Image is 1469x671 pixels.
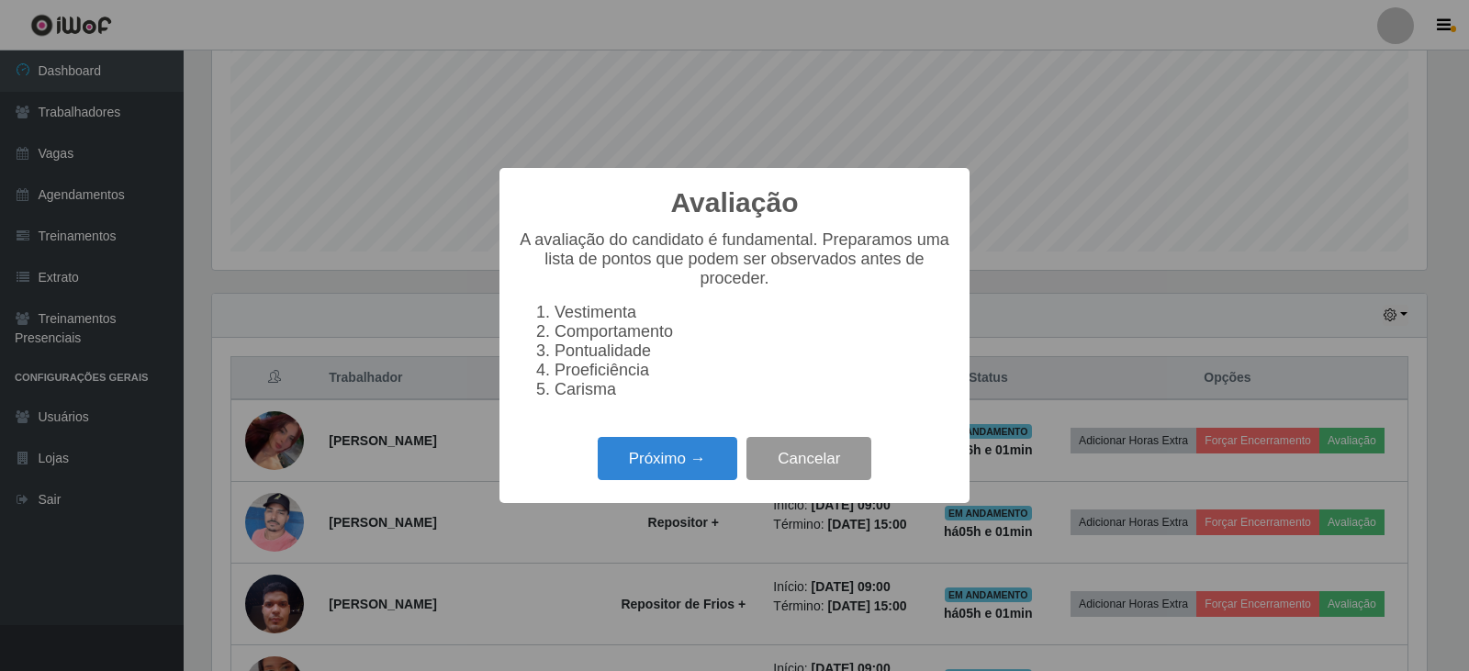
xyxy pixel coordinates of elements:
[555,341,951,361] li: Pontualidade
[555,303,951,322] li: Vestimenta
[746,437,871,480] button: Cancelar
[555,322,951,341] li: Comportamento
[671,186,799,219] h2: Avaliação
[518,230,951,288] p: A avaliação do candidato é fundamental. Preparamos uma lista de pontos que podem ser observados a...
[555,380,951,399] li: Carisma
[598,437,737,480] button: Próximo →
[555,361,951,380] li: Proeficiência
